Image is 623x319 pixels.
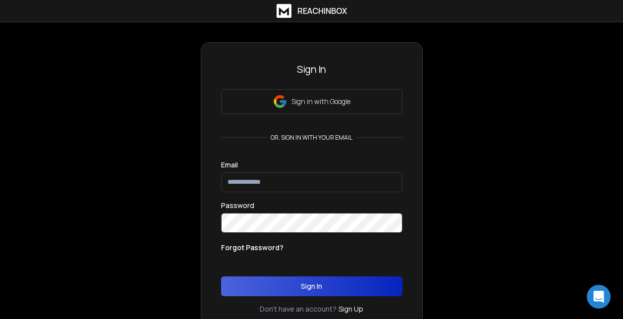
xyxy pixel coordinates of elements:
[277,4,347,18] a: ReachInbox
[297,5,347,17] h1: ReachInbox
[291,97,350,106] p: Sign in with Google
[221,161,238,168] label: Email
[277,4,291,18] img: logo
[587,285,611,309] div: Open Intercom Messenger
[221,89,402,114] button: Sign in with Google
[267,134,356,142] p: or, sign in with your email
[221,62,402,76] h3: Sign In
[260,304,337,314] p: Don't have an account?
[221,243,283,253] p: Forgot Password?
[221,276,402,296] button: Sign In
[339,304,363,314] a: Sign Up
[221,202,254,209] label: Password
